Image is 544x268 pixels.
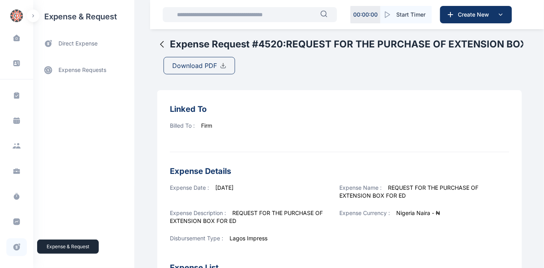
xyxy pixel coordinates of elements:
span: Expense Name : [340,184,382,191]
span: Expense Description : [170,209,226,216]
h3: Expense Details [170,165,509,177]
button: Start Timer [380,6,432,23]
button: Create New [440,6,512,23]
span: Nigeria Naira - ₦ [397,209,440,216]
span: [DATE] [215,184,233,191]
span: Disbursement Type : [170,235,223,242]
span: Expense Currency : [340,209,390,216]
a: direct expense [33,33,134,54]
img: fi_download.408fa70a.svg [220,62,226,69]
span: REQUEST FOR THE PURCHASE OF EXTENSION BOX FOR ED [340,184,479,199]
span: direct expense [58,40,98,48]
span: REQUEST FOR THE PURCHASE OF EXTENSION BOX FOR ED [170,209,323,224]
span: Start Timer [396,11,425,19]
span: Download PDF [172,61,217,70]
span: Expense Date : [170,184,209,191]
p: 00 : 00 : 00 [353,11,378,19]
h3: Linked To [170,103,509,115]
span: Billed To : [170,122,195,129]
span: Create New [455,11,496,19]
span: Firm [201,122,212,129]
span: Lagos Impress [230,235,267,242]
div: expense requests [33,54,134,79]
a: expense requests [33,60,134,79]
